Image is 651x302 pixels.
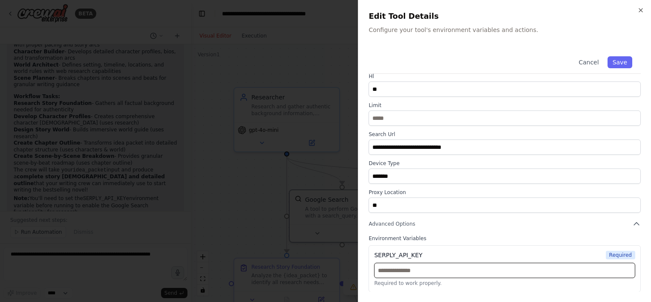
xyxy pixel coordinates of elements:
[369,73,641,80] label: Hl
[608,56,632,68] button: Save
[369,10,641,22] h2: Edit Tool Details
[369,160,641,167] label: Device Type
[369,220,641,228] button: Advanced Options
[374,251,422,259] div: SERPLY_API_KEY
[606,251,635,259] span: Required
[369,26,641,34] p: Configure your tool's environment variables and actions.
[369,131,641,138] label: Search Url
[573,56,604,68] button: Cancel
[369,102,641,109] label: Limit
[369,221,415,227] span: Advanced Options
[369,189,641,196] label: Proxy Location
[374,280,635,287] p: Required to work properly.
[369,235,641,242] label: Environment Variables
